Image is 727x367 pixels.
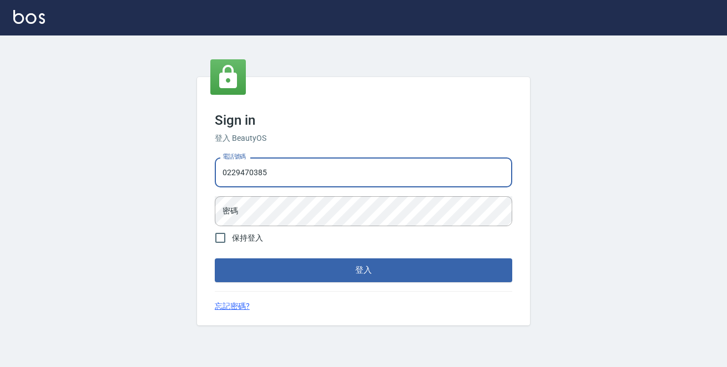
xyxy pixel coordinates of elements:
[215,113,512,128] h3: Sign in
[13,10,45,24] img: Logo
[215,258,512,282] button: 登入
[232,232,263,244] span: 保持登入
[223,152,246,161] label: 電話號碼
[215,300,250,312] a: 忘記密碼?
[215,132,512,144] h6: 登入 BeautyOS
